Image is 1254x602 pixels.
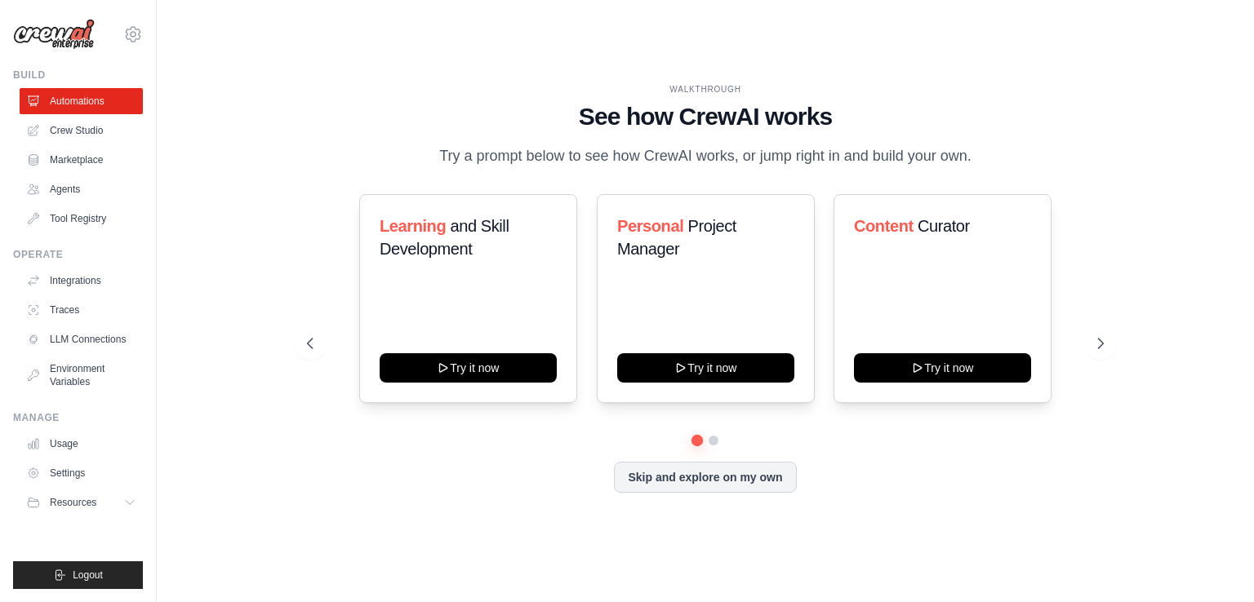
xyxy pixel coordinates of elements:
button: Try it now [380,353,557,383]
span: Learning [380,217,446,235]
a: LLM Connections [20,326,143,352]
a: Tool Registry [20,206,143,232]
button: Logout [13,561,143,589]
span: Logout [73,569,103,582]
a: Usage [20,431,143,457]
a: Integrations [20,268,143,294]
button: Resources [20,489,143,516]
div: WALKTHROUGH [307,83,1104,95]
a: Agents [20,176,143,202]
a: Marketplace [20,147,143,173]
button: Try it now [854,353,1031,383]
h1: See how CrewAI works [307,102,1104,131]
a: Automations [20,88,143,114]
span: Content [854,217,914,235]
a: Traces [20,297,143,323]
a: Environment Variables [20,356,143,395]
a: Settings [20,460,143,486]
div: Operate [13,248,143,261]
span: Curator [918,217,970,235]
span: Personal [617,217,683,235]
p: Try a prompt below to see how CrewAI works, or jump right in and build your own. [431,144,980,168]
img: Logo [13,19,95,50]
button: Skip and explore on my own [614,462,796,493]
div: Build [13,69,143,82]
span: Project Manager [617,217,736,258]
span: Resources [50,496,96,509]
a: Crew Studio [20,117,143,144]
div: Manage [13,411,143,424]
button: Try it now [617,353,794,383]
